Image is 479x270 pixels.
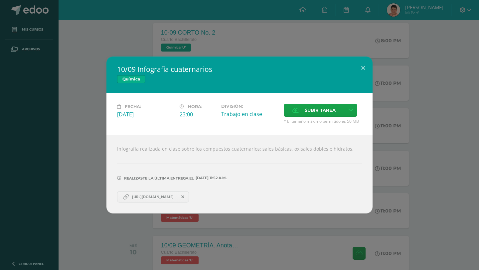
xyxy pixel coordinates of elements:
[180,111,216,118] div: 23:00
[221,104,278,109] label: División:
[177,193,189,201] span: Remover entrega
[354,57,373,79] button: Close (Esc)
[188,104,202,109] span: Hora:
[117,75,145,83] span: Química
[117,111,174,118] div: [DATE]
[129,194,177,200] span: [URL][DOMAIN_NAME]
[106,135,373,213] div: Infografía realizada en clase sobre los compuestos cuaternarios: sales básicas, oxisales dobles e...
[305,104,336,116] span: Subir tarea
[124,176,194,181] span: Realizaste la última entrega el
[221,110,278,118] div: Trabajo en clase
[117,191,189,202] a: [URL][DOMAIN_NAME]
[117,65,362,74] h2: 10/09 Infografía cuaternarios
[125,104,141,109] span: Fecha:
[284,118,362,124] span: * El tamaño máximo permitido es 50 MB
